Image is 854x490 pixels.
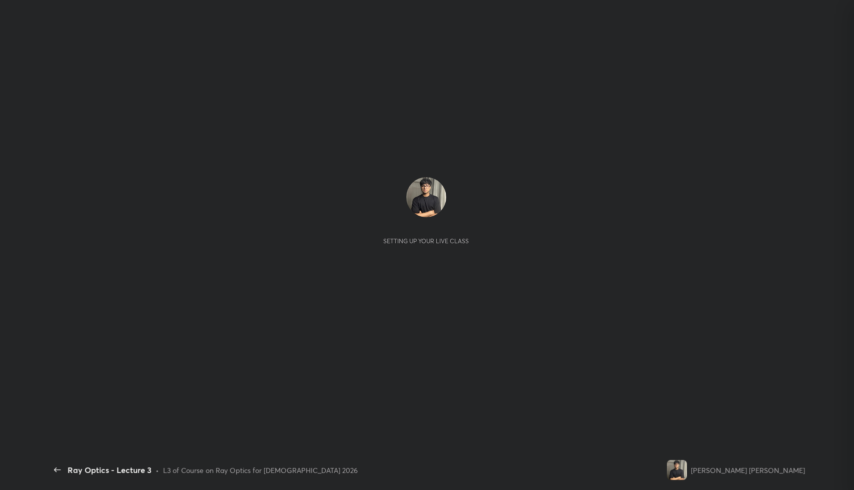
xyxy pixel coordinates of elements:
div: Ray Optics - Lecture 3 [68,464,152,476]
img: 5704fa4cd18943cbbe9290533f9d55f4.jpg [667,460,687,480]
div: Setting up your live class [383,237,469,245]
img: 5704fa4cd18943cbbe9290533f9d55f4.jpg [406,177,446,217]
div: [PERSON_NAME] [PERSON_NAME] [691,465,805,475]
div: • [156,465,159,475]
div: L3 of Course on Ray Optics for [DEMOGRAPHIC_DATA] 2026 [163,465,358,475]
